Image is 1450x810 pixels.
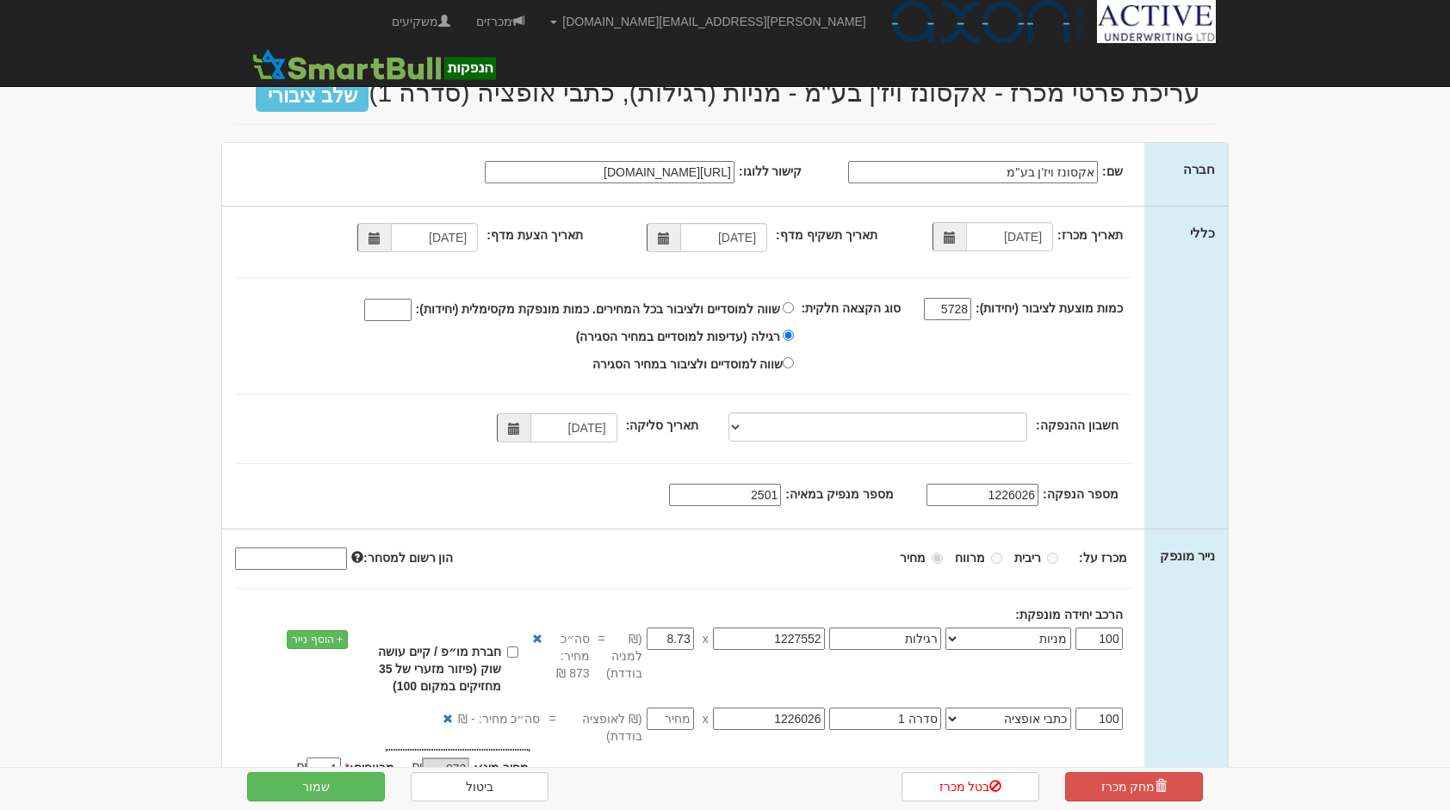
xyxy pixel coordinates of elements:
[378,645,500,693] strong: חברת מו״פ / קיים עושה שוק (פיזור מזערי של 35 מחזיקים במקום 100)
[247,47,500,82] img: SmartBull Logo
[1015,608,1122,621] strong: הרכב יחידה מונפקת:
[345,759,394,776] label: מרווחים:
[783,330,794,341] input: רגילה (עדיפות למוסדיים במחיר הסגירה)
[1160,547,1215,565] label: נייר מונפק
[592,357,784,371] span: שווה למוסדיים ולציבור במחיר הסגירה
[1014,551,1041,565] strong: ריבית
[829,708,941,730] input: סוג המניות
[507,646,518,658] input: חברת מו״פ / קיים עושה שוק (פיזור מזערי של 35 מחזיקים במקום 100)
[991,553,1002,564] input: מרווח
[556,710,642,745] span: (₪ לאופציה בודדת)
[247,772,385,801] button: שמור
[783,357,794,368] input: שווה למוסדיים ולציבור במחיר הסגירה
[605,630,642,682] span: (₪ למניה בודדת)
[703,630,709,647] span: x
[829,628,941,650] input: סוג המניות
[1183,160,1215,178] label: חברה
[598,630,605,647] span: =
[1190,224,1215,242] label: כללי
[474,759,529,776] label: מחיר מינ׳:
[256,81,369,112] span: שלב ציבורי
[1043,485,1118,503] label: מספר הנפקה:
[703,710,709,727] span: x
[416,300,590,318] label: כמות מונפקת מקסימלית (יחידות):
[932,553,943,564] input: מחיר
[548,630,590,682] span: סה״כ מחיר: 873 ₪
[783,302,794,313] input: שווה למוסדיים ולציבור בכל המחירים. כמות מונפקת מקסימלית (יחידות):
[776,226,877,244] label: תאריך תשקיף מדף:
[486,226,582,244] label: תאריך הצעת מדף:
[364,299,412,321] input: שווה למוסדיים ולציבור בכל המחירים. כמות מונפקת מקסימלית (יחידות):
[411,772,548,801] a: ביטול
[801,300,900,317] label: סוג הקצאה חלקית:
[713,628,825,650] input: מספר נייר
[1057,226,1123,244] label: תאריך מכרז:
[1075,708,1123,730] input: כמות
[287,630,348,649] a: + הוסף נייר
[785,485,893,503] label: מספר מנפיק במאיה:
[548,710,555,727] span: =
[394,759,474,780] div: ₪
[647,708,694,730] input: מחיר
[626,417,699,434] label: תאריך סליקה:
[647,628,694,650] input: מחיר
[976,300,1123,317] label: כמות מוצעת לציבור (יחידות):
[265,759,345,780] div: ₪
[351,549,453,566] label: הון רשום למסחר:
[955,551,985,565] strong: מרווח
[902,772,1039,801] a: בטל מכרז
[592,302,779,316] span: שווה למוסדיים ולציבור בכל המחירים.
[739,163,802,180] label: קישור ללוגו:
[1079,551,1127,565] strong: מכרז על:
[458,710,540,727] span: סה״כ מחיר: - ₪
[1047,553,1058,564] input: ריבית
[900,551,926,565] strong: מחיר
[234,78,1216,107] h2: עריכת פרטי מכרז - אקסונז ויז'ן בע''מ - מניות (רגילות), כתבי אופציה (סדרה 1)
[1065,772,1203,801] a: מחק מכרז
[713,708,825,730] input: מספר נייר
[1102,163,1123,180] label: שם:
[576,330,780,343] span: רגילה (עדיפות למוסדיים במחיר הסגירה)
[1036,417,1118,434] label: חשבון ההנפקה:
[1075,628,1123,650] input: כמות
